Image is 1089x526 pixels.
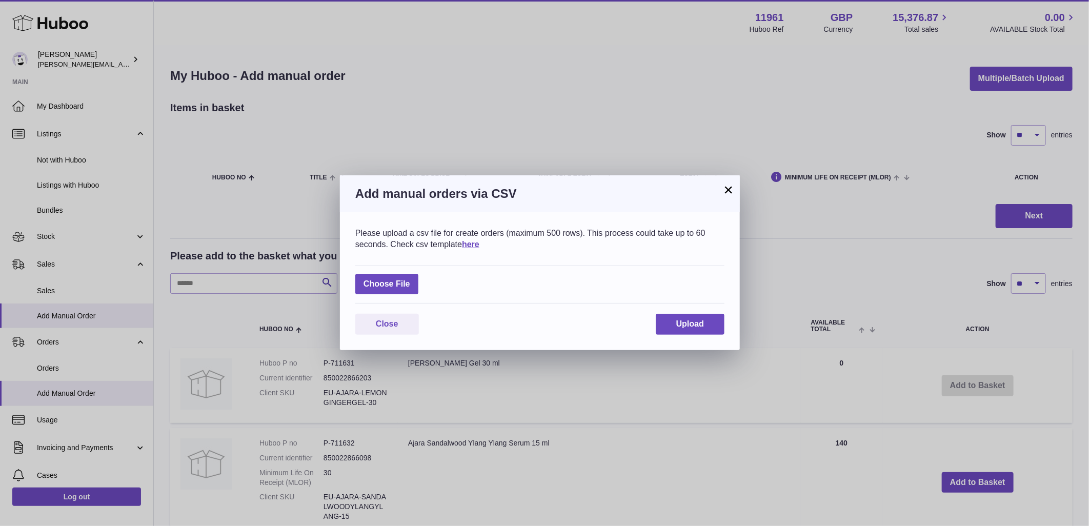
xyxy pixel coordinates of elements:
button: Upload [656,314,724,335]
span: Upload [676,319,704,328]
div: Please upload a csv file for create orders (maximum 500 rows). This process could take up to 60 s... [355,228,724,250]
button: × [722,184,735,196]
span: Close [376,319,398,328]
button: Close [355,314,419,335]
span: Choose File [355,274,418,295]
a: here [462,240,479,249]
h3: Add manual orders via CSV [355,186,724,202]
